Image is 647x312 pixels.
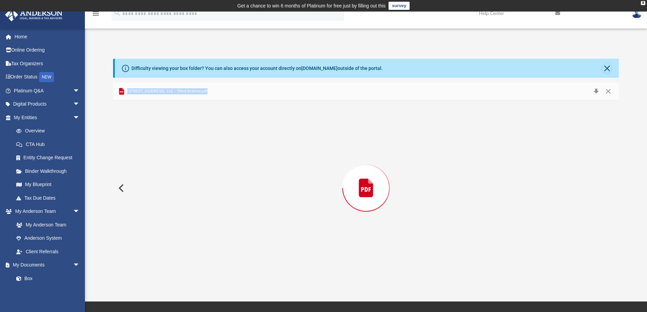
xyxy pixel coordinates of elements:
a: Box [10,272,83,285]
button: Close [602,63,612,73]
a: My Entitiesarrow_drop_down [5,111,90,124]
a: My Blueprint [10,178,87,191]
div: NEW [39,72,54,82]
a: Order StatusNEW [5,70,90,84]
a: Entity Change Request [10,151,90,165]
a: [DOMAIN_NAME] [301,66,338,71]
div: close [641,1,645,5]
a: Anderson System [10,232,87,245]
button: Previous File [113,179,128,198]
a: Meeting Minutes [10,285,87,299]
a: Home [5,30,90,43]
i: search [113,9,121,17]
a: My Documentsarrow_drop_down [5,258,87,272]
div: Preview [113,82,619,276]
a: Online Ordering [5,43,90,57]
a: Platinum Q&Aarrow_drop_down [5,84,90,97]
a: Client Referrals [10,245,87,258]
span: arrow_drop_down [73,111,87,125]
i: menu [92,10,100,18]
span: arrow_drop_down [73,97,87,111]
a: Tax Due Dates [10,191,90,205]
span: arrow_drop_down [73,205,87,219]
div: Difficulty viewing your box folder? You can also access your account directly on outside of the p... [131,65,383,72]
a: Overview [10,124,90,138]
button: Download [590,87,602,96]
a: Digital Productsarrow_drop_down [5,97,90,111]
span: arrow_drop_down [73,84,87,98]
a: Tax Organizers [5,57,90,70]
a: survey [389,2,410,10]
img: Anderson Advisors Platinum Portal [3,8,65,21]
span: arrow_drop_down [73,258,87,272]
img: User Pic [632,8,642,18]
a: My Anderson Teamarrow_drop_down [5,205,87,218]
div: Get a chance to win 6 months of Platinum for free just by filling out this [237,2,386,10]
a: menu [92,13,100,18]
a: CTA Hub [10,137,90,151]
a: My Anderson Team [10,218,83,232]
span: [STREET_ADDRESS], LLC - Filed Articles.pdf [126,88,208,94]
button: Close [602,87,614,96]
a: Binder Walkthrough [10,164,90,178]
